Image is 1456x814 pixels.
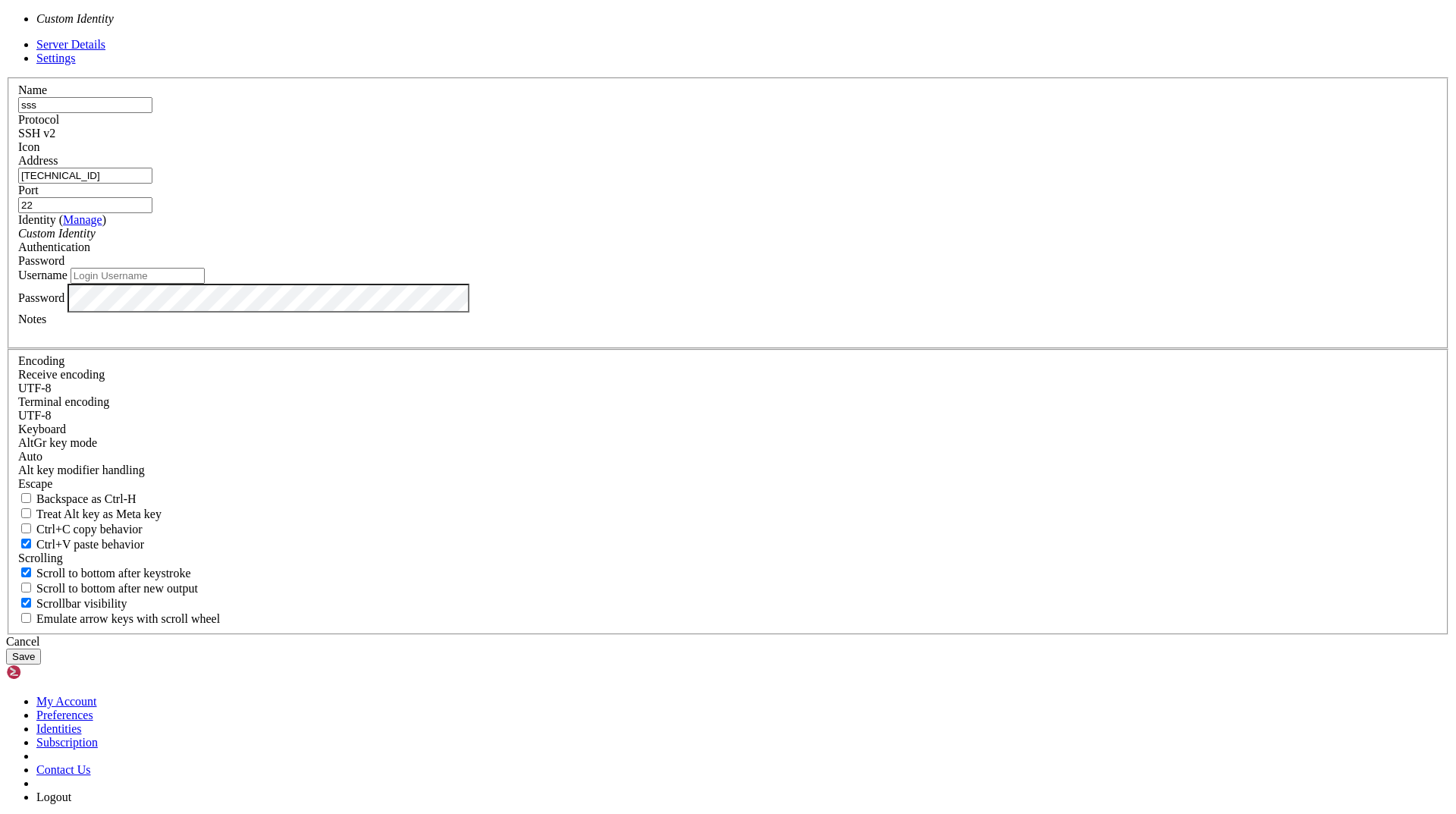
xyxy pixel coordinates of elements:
input: Port Number [18,197,152,213]
a: Settings [36,52,76,64]
a: My Account [36,695,97,708]
input: Server Name [18,97,152,113]
label: Controls how the Alt key is handled. Escape: Send an ESC prefix. 8-Bit: Add 128 to the typed char... [18,464,145,476]
label: Notes [18,313,46,325]
label: Scroll to bottom after new output. [18,582,198,595]
label: The default terminal encoding. ISO-2022 enables character map translations (like graphics maps). ... [18,395,109,408]
div: Custom Identity [18,227,1438,240]
input: Login Username [71,268,205,284]
label: If true, the backspace should send BS ('\x08', aka ^H). Otherwise the backspace key should send '... [18,492,136,505]
a: Server Details [36,38,105,51]
label: Username [18,269,67,281]
i: Custom Identity [18,227,96,240]
label: Authentication [18,240,90,253]
div: Escape [18,477,1438,491]
label: When using the alternative screen buffer, and DECCKM (Application Cursor Keys) is active, mouse w... [18,612,220,625]
span: UTF-8 [18,382,52,394]
span: Scroll to bottom after new output [36,582,198,595]
label: Identity [18,213,106,226]
span: Treat Alt key as Meta key [36,508,162,520]
label: Password [18,291,64,303]
label: Icon [18,140,39,153]
button: Save [6,649,41,665]
a: Identities [36,722,82,735]
span: Emulate arrow keys with scroll wheel [36,612,220,625]
label: Scrolling [18,552,63,564]
a: Subscription [36,736,98,749]
label: Whether to scroll to the bottom on any keystroke. [18,567,191,580]
input: Scroll to bottom after keystroke [21,567,31,577]
input: Emulate arrow keys with scroll wheel [21,613,31,623]
span: SSH v2 [18,127,55,140]
label: Ctrl+V pastes if true, sends ^V to host if false. Ctrl+Shift+V sends ^V to host if true, pastes i... [18,538,144,551]
input: Ctrl+V paste behavior [21,539,31,548]
span: Escape [18,477,52,490]
span: Scrollbar visibility [36,597,127,610]
div: UTF-8 [18,409,1438,423]
a: Preferences [36,709,93,721]
div: UTF-8 [18,382,1438,395]
div: Password [18,254,1438,268]
label: Set the expected encoding for data received from the host. If the encodings do not match, visual ... [18,368,105,381]
label: Name [18,83,47,96]
label: Port [18,184,39,196]
label: Ctrl-C copies if true, send ^C to host if false. Ctrl-Shift-C sends ^C to host if true, copies if... [18,523,143,536]
span: Auto [18,450,42,463]
label: The vertical scrollbar mode. [18,597,127,610]
span: ( ) [59,213,106,226]
label: Protocol [18,113,59,126]
i: Custom Identity [36,12,114,25]
div: SSH v2 [18,127,1438,140]
div: Auto [18,450,1438,464]
span: Password [18,254,64,267]
div: Cancel [6,635,1450,649]
label: Set the expected encoding for data received from the host. If the encodings do not match, visual ... [18,436,97,449]
label: Encoding [18,354,64,367]
a: Manage [63,213,102,226]
label: Whether the Alt key acts as a Meta key or as a distinct Alt key. [18,508,162,520]
span: Scroll to bottom after keystroke [36,567,191,580]
span: Ctrl+C copy behavior [36,523,143,536]
label: Address [18,154,58,167]
input: Backspace as Ctrl-H [21,493,31,503]
a: Logout [36,790,71,803]
span: Ctrl+V paste behavior [36,538,144,551]
span: Backspace as Ctrl-H [36,492,136,505]
input: Scrollbar visibility [21,598,31,608]
input: Ctrl+C copy behavior [21,523,31,533]
label: Keyboard [18,423,66,435]
input: Treat Alt key as Meta key [21,508,31,518]
input: Host Name or IP [18,168,152,184]
a: Contact Us [36,763,91,776]
span: UTF-8 [18,409,52,422]
img: Shellngn [6,665,93,680]
input: Scroll to bottom after new output [21,583,31,592]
